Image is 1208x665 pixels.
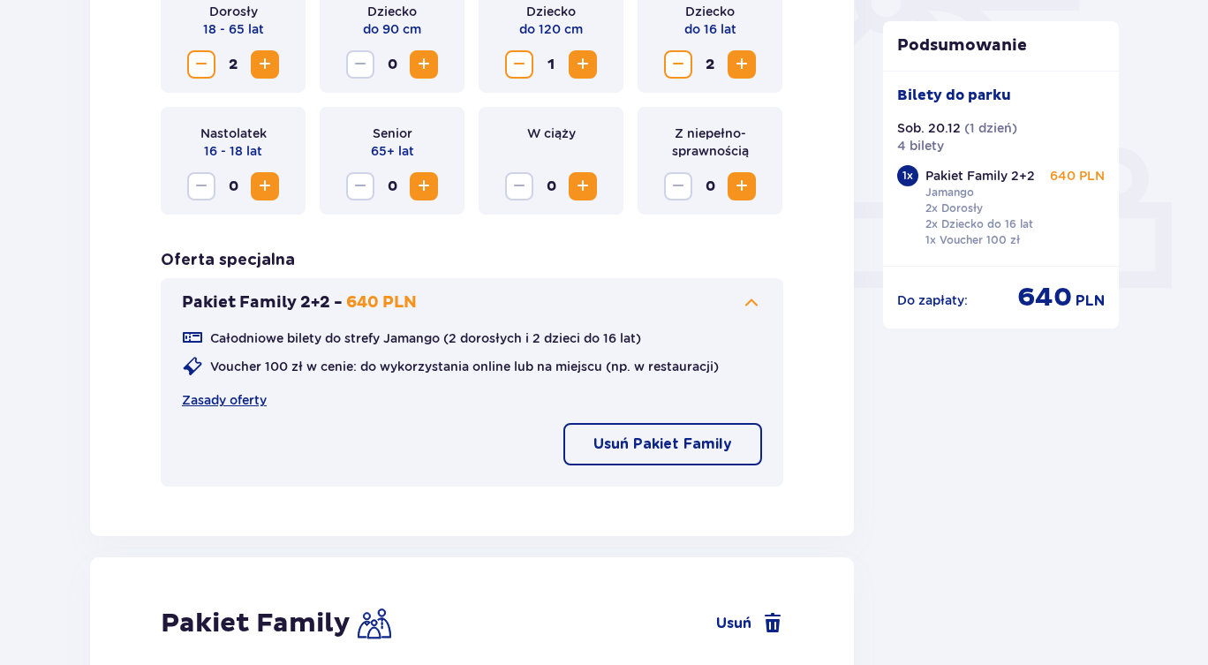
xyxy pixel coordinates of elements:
button: Decrease [346,172,374,200]
p: Dziecko [526,3,576,20]
button: Decrease [664,172,692,200]
div: 1 x [897,165,918,186]
button: Increase [410,50,438,79]
p: 640 [1017,281,1072,314]
button: Increase [728,172,756,200]
p: do 90 cm [363,20,421,38]
p: Bilety do parku [897,86,1011,105]
p: Jamango [925,185,974,200]
span: 0 [378,172,406,200]
p: Z niepełno­sprawnością [652,125,768,160]
p: Oferta specjalna [161,250,295,271]
p: Dorosły [209,3,258,20]
p: 640 PLN [1050,167,1105,185]
button: Decrease [187,50,215,79]
p: 4 bilety [897,137,944,155]
span: 0 [537,172,565,200]
span: 2 [696,50,724,79]
p: Sob. 20.12 [897,119,961,137]
p: Do zapłaty : [897,291,968,309]
p: do 120 cm [519,20,583,38]
p: 65+ lat [371,142,414,160]
p: 640 PLN [346,292,417,314]
span: 1 [537,50,565,79]
a: Usuń [716,613,783,634]
p: Dziecko [367,3,417,20]
button: Decrease [505,50,533,79]
span: 0 [696,172,724,200]
p: Pakiet Family 2+2 [925,167,1035,185]
button: Decrease [346,50,374,79]
p: Całodniowe bilety do strefy Jamango (2 dorosłych i 2 dzieci do 16 lat) [210,329,641,347]
p: Dziecko [685,3,735,20]
p: do 16 lat [684,20,736,38]
button: Decrease [187,172,215,200]
p: Pakiet Family [161,607,351,640]
p: Pakiet Family 2+2 - [182,292,343,314]
img: Family Icon [358,607,391,640]
button: Increase [410,172,438,200]
p: 2x Dorosły 2x Dziecko do 16 lat 1x Voucher 100 zł [925,200,1033,248]
button: Decrease [664,50,692,79]
button: Decrease [505,172,533,200]
span: 2 [219,50,247,79]
button: Increase [569,172,597,200]
p: W ciąży [527,125,576,142]
p: Podsumowanie [883,35,1120,57]
p: Nastolatek [200,125,267,142]
button: Increase [728,50,756,79]
span: 0 [378,50,406,79]
button: Increase [569,50,597,79]
p: 16 - 18 lat [204,142,262,160]
button: Increase [251,50,279,79]
p: Voucher 100 zł w cenie: do wykorzystania online lub na miejscu (np. w restauracji) [210,358,719,375]
a: Zasady oferty [182,391,267,409]
button: Usuń Pakiet Family [563,423,762,465]
button: Increase [251,172,279,200]
p: ( 1 dzień ) [964,119,1017,137]
button: Pakiet Family 2+2 -640 PLN [182,292,762,314]
p: Senior [373,125,412,142]
p: Usuń Pakiet Family [593,435,732,454]
span: 0 [219,172,247,200]
p: PLN [1076,291,1105,311]
p: 18 - 65 lat [203,20,264,38]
